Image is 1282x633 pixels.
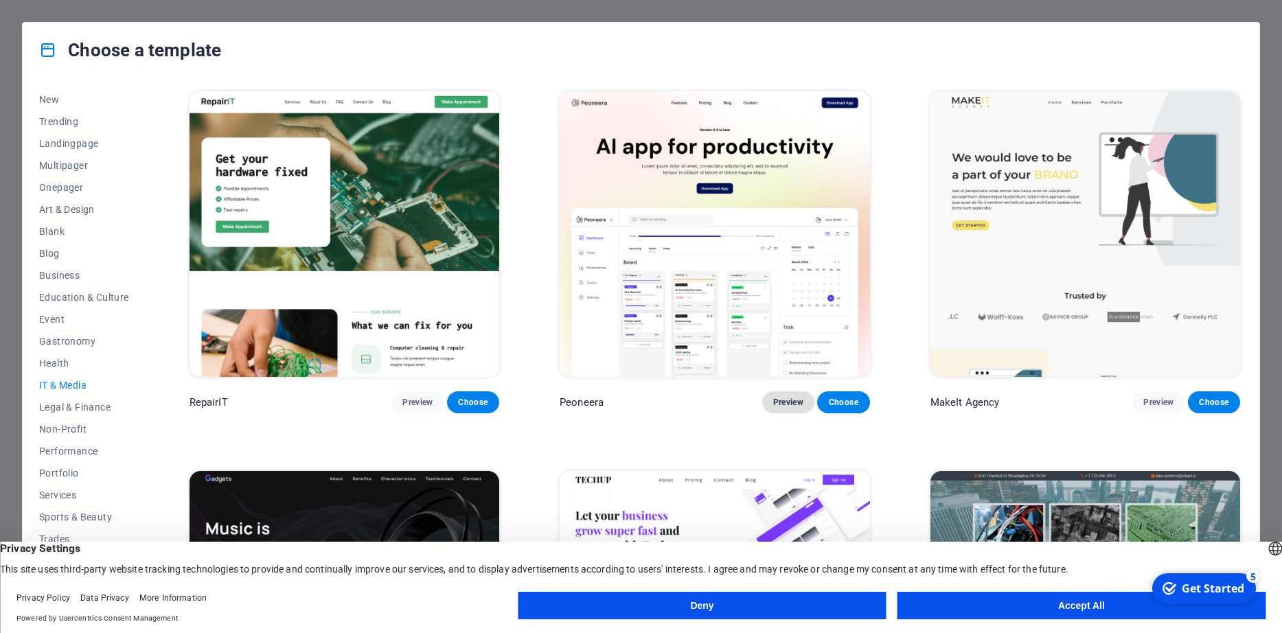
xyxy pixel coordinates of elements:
[39,490,129,500] span: Services
[190,91,499,377] img: RepairIT
[39,264,129,286] button: Business
[39,138,129,149] span: Landingpage
[39,418,129,440] button: Non-Profit
[39,330,129,352] button: Gastronomy
[37,13,100,28] div: Get Started
[39,511,129,522] span: Sports & Beauty
[39,358,129,369] span: Health
[39,204,129,215] span: Art & Design
[930,395,1000,409] p: MakeIt Agency
[39,116,129,127] span: Trending
[39,39,221,61] h4: Choose a template
[930,91,1240,377] img: MakeIt Agency
[39,292,129,303] span: Education & Culture
[39,446,129,457] span: Performance
[1132,391,1184,413] button: Preview
[102,1,115,15] div: 5
[39,308,129,330] button: Event
[39,462,129,484] button: Portfolio
[39,528,129,550] button: Trades
[828,397,858,408] span: Choose
[560,395,604,409] p: Peoneera
[39,380,129,391] span: IT & Media
[39,286,129,308] button: Education & Culture
[1143,397,1174,408] span: Preview
[762,391,814,413] button: Preview
[8,5,111,36] div: Get Started 5 items remaining, 0% complete
[39,424,129,435] span: Non-Profit
[39,94,129,105] span: New
[39,198,129,220] button: Art & Design
[39,226,129,237] span: Blank
[458,397,488,408] span: Choose
[447,391,499,413] button: Choose
[39,270,129,281] span: Business
[39,133,129,154] button: Landingpage
[39,396,129,418] button: Legal & Finance
[1199,397,1229,408] span: Choose
[817,391,869,413] button: Choose
[39,242,129,264] button: Blog
[402,397,433,408] span: Preview
[560,91,869,377] img: Peoneera
[39,402,129,413] span: Legal & Finance
[39,182,129,193] span: Onepager
[39,248,129,259] span: Blog
[39,336,129,347] span: Gastronomy
[1188,391,1240,413] button: Choose
[39,440,129,462] button: Performance
[39,484,129,506] button: Services
[39,533,129,544] span: Trades
[39,160,129,171] span: Multipager
[39,352,129,374] button: Health
[39,468,129,479] span: Portfolio
[39,506,129,528] button: Sports & Beauty
[39,220,129,242] button: Blank
[39,314,129,325] span: Event
[39,89,129,111] button: New
[773,397,803,408] span: Preview
[39,154,129,176] button: Multipager
[39,374,129,396] button: IT & Media
[391,391,444,413] button: Preview
[39,111,129,133] button: Trending
[39,176,129,198] button: Onepager
[190,395,228,409] p: RepairIT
